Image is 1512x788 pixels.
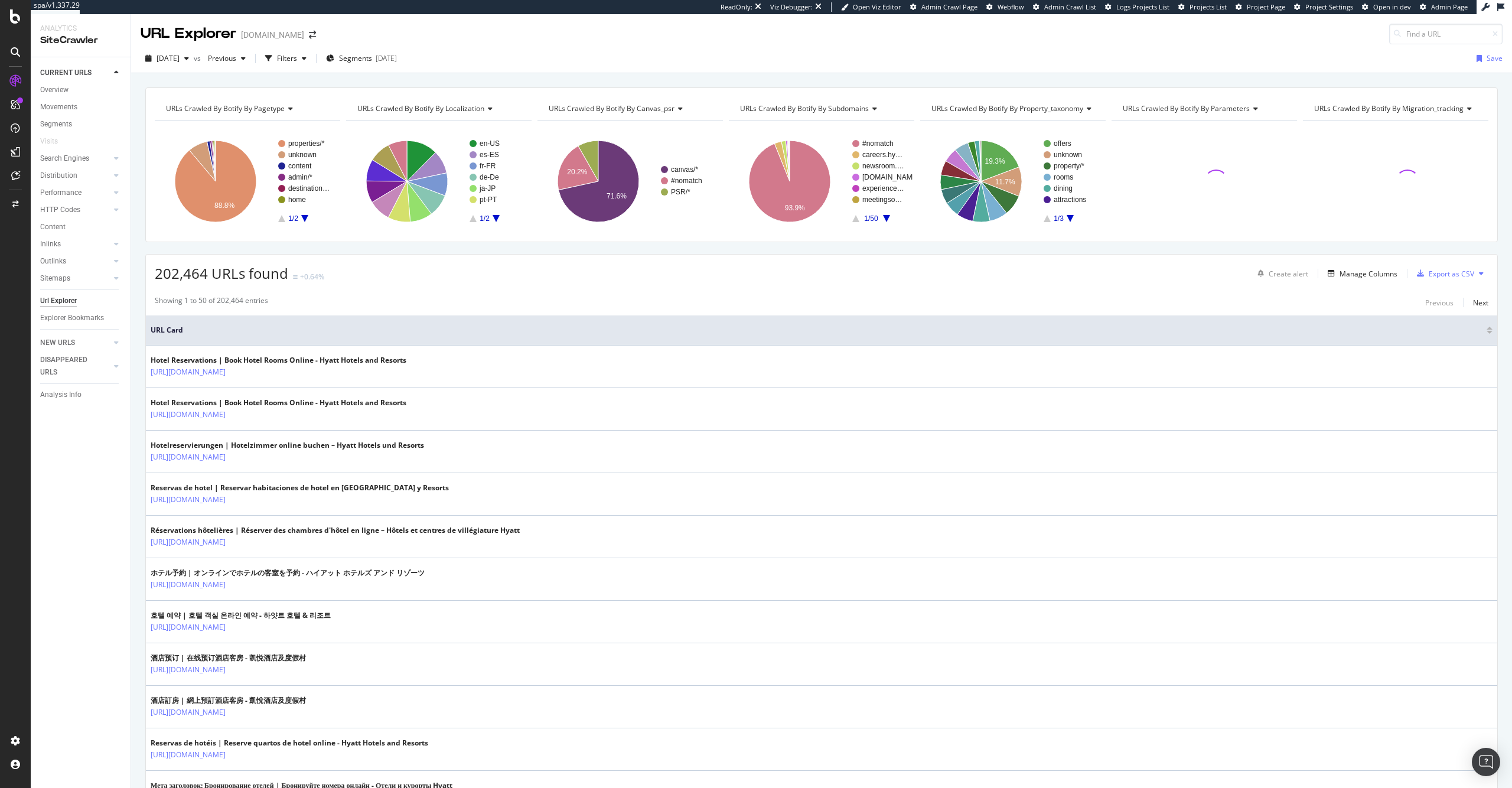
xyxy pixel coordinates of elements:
div: Reservas de hotéis | Reserve quartos de hotel online - Hyatt Hotels and Resorts [151,738,428,748]
span: Segments [339,53,372,63]
div: HTTP Codes [40,204,80,216]
div: Create alert [1269,269,1308,279]
div: NEW URLS [40,337,75,349]
div: ホテル予約 | オンラインでホテルの客室を予約 - ハイアット ホテルズ アンド リゾーツ [151,568,425,578]
span: URLs Crawled By Botify By canvas_psr [549,103,674,113]
text: 20.2% [567,168,587,176]
text: rooms [1054,173,1073,181]
a: Inlinks [40,238,110,250]
span: Webflow [998,2,1024,11]
a: [URL][DOMAIN_NAME] [151,536,226,548]
div: Previous [1425,298,1454,308]
div: Next [1473,298,1488,308]
div: SiteCrawler [40,34,121,47]
span: Projects List [1190,2,1227,11]
span: URLs Crawled By Botify By property_taxonomy [931,103,1083,113]
text: 71.6% [607,192,627,200]
div: Filters [277,53,297,63]
a: Projects List [1178,2,1227,12]
a: [URL][DOMAIN_NAME] [151,451,226,463]
text: unknown [1054,151,1082,159]
span: Project Page [1247,2,1285,11]
text: home [288,196,306,204]
svg: A chart. [729,130,913,233]
div: Showing 1 to 50 of 202,464 entries [155,295,268,310]
div: Outlinks [40,255,66,268]
button: Previous [203,49,250,68]
a: Admin Crawl Page [910,2,977,12]
button: Filters [260,49,311,68]
div: Movements [40,101,77,113]
text: offers [1054,139,1071,148]
a: Open Viz Editor [841,2,901,12]
a: [URL][DOMAIN_NAME] [151,621,226,633]
div: Content [40,221,66,233]
text: #nomatch [862,139,894,148]
a: Segments [40,118,122,131]
h4: URLs Crawled By Botify By localization [355,99,521,118]
span: vs [194,53,203,63]
span: Logs Projects List [1116,2,1169,11]
span: Admin Page [1431,2,1468,11]
div: Segments [40,118,72,131]
text: content [288,162,312,170]
div: DISAPPEARED URLS [40,354,100,379]
div: Overview [40,84,69,96]
div: Hotel Reservations | Book Hotel Rooms Online - Hyatt Hotels and Resorts [151,398,406,408]
svg: A chart. [537,130,722,233]
a: Admin Page [1420,2,1468,12]
span: Open in dev [1373,2,1411,11]
a: NEW URLS [40,337,110,349]
text: 1/3 [1054,214,1064,223]
button: Create alert [1253,264,1308,283]
div: Export as CSV [1429,269,1474,279]
button: Save [1472,49,1503,68]
button: Next [1473,295,1488,310]
text: de-De [480,173,499,181]
h4: URLs Crawled By Botify By migration_tracking [1312,99,1481,118]
div: Search Engines [40,152,89,165]
h4: URLs Crawled By Botify By parameters [1120,99,1286,118]
span: Admin Crawl List [1044,2,1096,11]
span: URLs Crawled By Botify By subdomains [740,103,869,113]
a: Outlinks [40,255,110,268]
text: newsroom.… [862,162,904,170]
button: Segments[DATE] [321,49,402,68]
button: Export as CSV [1412,264,1474,283]
text: es-ES [480,151,499,159]
text: admin/* [288,173,312,181]
text: PSR/* [671,188,690,196]
text: fr-FR [480,162,496,170]
a: Project Page [1236,2,1285,12]
text: destination… [288,184,330,193]
a: HTTP Codes [40,204,110,216]
span: 202,464 URLs found [155,263,288,283]
a: [URL][DOMAIN_NAME] [151,579,226,591]
svg: A chart. [346,130,530,233]
div: [DOMAIN_NAME] [241,29,304,41]
a: Visits [40,135,70,148]
button: [DATE] [141,49,194,68]
text: [DOMAIN_NAME]… [862,173,926,181]
input: Find a URL [1389,24,1503,44]
div: Hotel Reservations | Book Hotel Rooms Online - Hyatt Hotels and Resorts [151,355,406,366]
div: Analysis Info [40,389,82,401]
svg: A chart. [155,130,339,233]
a: DISAPPEARED URLS [40,354,110,379]
h4: URLs Crawled By Botify By canvas_psr [546,99,712,118]
span: 2025 Sep. 15th [157,53,180,63]
a: Movements [40,101,122,113]
span: Open Viz Editor [853,2,901,11]
div: ReadOnly: [721,2,752,12]
div: Reservas de hotel | Reservar habitaciones de hotel en [GEOGRAPHIC_DATA] y Resorts [151,483,449,493]
a: Logs Projects List [1105,2,1169,12]
text: 88.8% [214,201,234,210]
span: URLs Crawled By Botify By localization [357,103,484,113]
text: 19.3% [985,157,1005,165]
div: Distribution [40,170,77,182]
span: Previous [203,53,236,63]
div: [DATE] [376,53,397,63]
a: Webflow [986,2,1024,12]
div: Hotelreservierungen | Hotelzimmer online buchen – Hyatt Hotels und Resorts [151,440,424,451]
text: meetingso… [862,196,902,204]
